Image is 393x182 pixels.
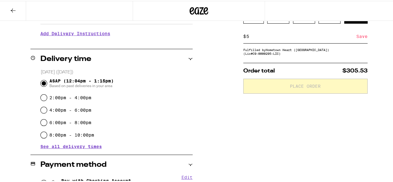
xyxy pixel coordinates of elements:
[49,94,91,99] label: 2:00pm - 4:00pm
[49,82,114,87] span: Based on past deliveries in your area
[181,174,193,179] button: Edit
[243,78,368,93] button: Place Order
[40,143,102,148] button: See all delivery times
[290,83,321,87] span: Place Order
[40,26,193,40] h3: Add Delivery Instructions
[49,107,91,112] label: 4:00pm - 6:00pm
[49,119,91,124] label: 6:00pm - 8:00pm
[40,160,107,168] h2: Payment method
[243,29,246,42] div: $
[243,47,368,54] div: Fulfilled by Hometown Heart ([GEOGRAPHIC_DATA]) (Lic# C9-0000295-LIC )
[243,67,275,73] span: Order total
[49,132,94,137] label: 8:00pm - 10:00pm
[49,77,114,87] span: ASAP (12:04pm - 1:15pm)
[342,67,368,73] span: $305.53
[40,54,91,62] h2: Delivery time
[356,29,368,42] div: Save
[41,68,193,74] p: [DATE] ([DATE])
[40,40,193,45] p: We'll contact you at when we arrive
[246,33,356,38] input: 0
